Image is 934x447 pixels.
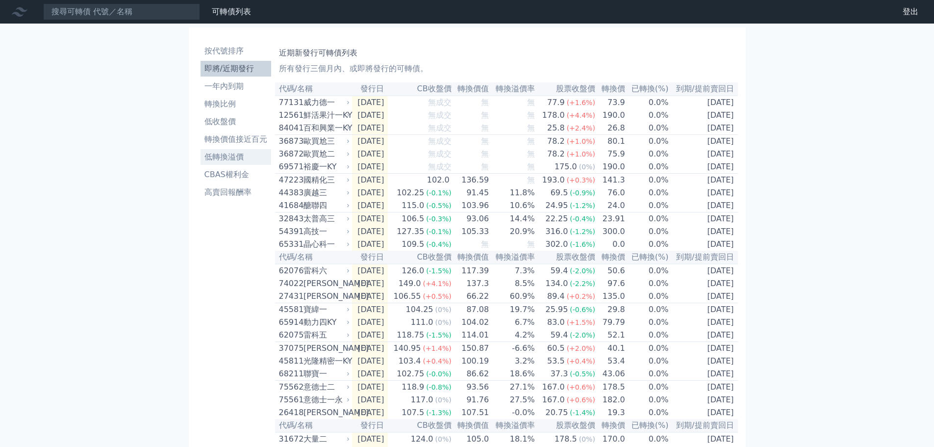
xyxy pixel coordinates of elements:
[352,186,388,199] td: [DATE]
[481,136,489,146] span: 無
[596,82,626,96] th: 轉換價
[201,169,271,181] li: CBAS權利金
[596,316,626,329] td: 79.79
[626,277,669,290] td: 0.0%
[596,122,626,135] td: 26.8
[567,292,595,300] span: (+0.2%)
[545,148,567,160] div: 78.2
[489,82,535,96] th: 轉換溢價率
[352,225,388,238] td: [DATE]
[481,110,489,120] span: 無
[549,368,570,380] div: 37.3
[400,381,426,393] div: 118.9
[489,368,535,381] td: 18.6%
[409,316,435,328] div: 111.0
[279,47,734,59] h1: 近期新發行可轉債列表
[626,186,669,199] td: 0.0%
[626,251,669,264] th: 已轉換(%)
[553,161,579,173] div: 175.0
[303,381,348,393] div: 意德士二
[352,342,388,355] td: [DATE]
[279,368,301,380] div: 68211
[426,228,452,236] span: (-0.1%)
[626,148,669,160] td: 0.0%
[352,109,388,122] td: [DATE]
[435,306,452,314] span: (0%)
[352,381,388,394] td: [DATE]
[626,381,669,394] td: 0.0%
[596,277,626,290] td: 97.6
[489,186,535,199] td: 11.8%
[201,149,271,165] a: 低轉換溢價
[388,251,452,264] th: CB收盤價
[626,174,669,187] td: 0.0%
[669,264,738,277] td: [DATE]
[279,278,301,289] div: 74022
[452,355,490,368] td: 100.19
[544,238,570,250] div: 302.0
[352,303,388,316] td: [DATE]
[201,167,271,183] a: CBAS權利金
[596,174,626,187] td: 141.3
[452,264,490,277] td: 117.39
[303,238,348,250] div: 晶心科一
[570,240,595,248] span: (-1.6%)
[303,200,348,211] div: 醣聯四
[489,264,535,277] td: 7.3%
[669,148,738,160] td: [DATE]
[303,148,348,160] div: 歐買尬二
[567,318,595,326] span: (+1.5%)
[452,329,490,342] td: 114.01
[352,290,388,303] td: [DATE]
[452,381,490,394] td: 93.56
[545,97,567,108] div: 77.9
[400,238,426,250] div: 109.5
[669,381,738,394] td: [DATE]
[400,265,426,277] div: 126.0
[452,251,490,264] th: 轉換價值
[895,4,926,20] a: 登出
[669,82,738,96] th: 到期/提前賣回日
[428,136,452,146] span: 無成交
[544,304,570,316] div: 25.95
[527,136,535,146] span: 無
[626,264,669,277] td: 0.0%
[352,96,388,109] td: [DATE]
[212,7,251,16] a: 可轉債列表
[669,342,738,355] td: [DATE]
[626,329,669,342] td: 0.0%
[596,160,626,174] td: 190.0
[452,225,490,238] td: 105.33
[567,137,595,145] span: (+1.0%)
[535,82,596,96] th: 股票收盤價
[201,184,271,200] a: 高賣回報酬率
[303,97,348,108] div: 威力德一
[43,3,200,20] input: 搜尋可轉債 代號／名稱
[201,61,271,77] a: 即將/近期發行
[567,124,595,132] span: (+2.4%)
[626,303,669,316] td: 0.0%
[423,292,451,300] span: (+0.5%)
[303,290,348,302] div: [PERSON_NAME]
[669,368,738,381] td: [DATE]
[279,329,301,341] div: 62075
[452,212,490,226] td: 93.06
[395,187,426,199] div: 102.25
[570,228,595,236] span: (-1.2%)
[426,370,452,378] span: (-0.0%)
[352,199,388,212] td: [DATE]
[388,82,452,96] th: CB收盤價
[544,213,570,225] div: 22.25
[596,329,626,342] td: 52.1
[279,135,301,147] div: 36873
[352,355,388,368] td: [DATE]
[669,355,738,368] td: [DATE]
[303,161,348,173] div: 裕慶一KY
[489,199,535,212] td: 10.6%
[452,186,490,199] td: 91.45
[428,123,452,132] span: 無成交
[279,109,301,121] div: 12561
[570,370,595,378] span: (-0.5%)
[489,329,535,342] td: 4.2%
[426,240,452,248] span: (-0.4%)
